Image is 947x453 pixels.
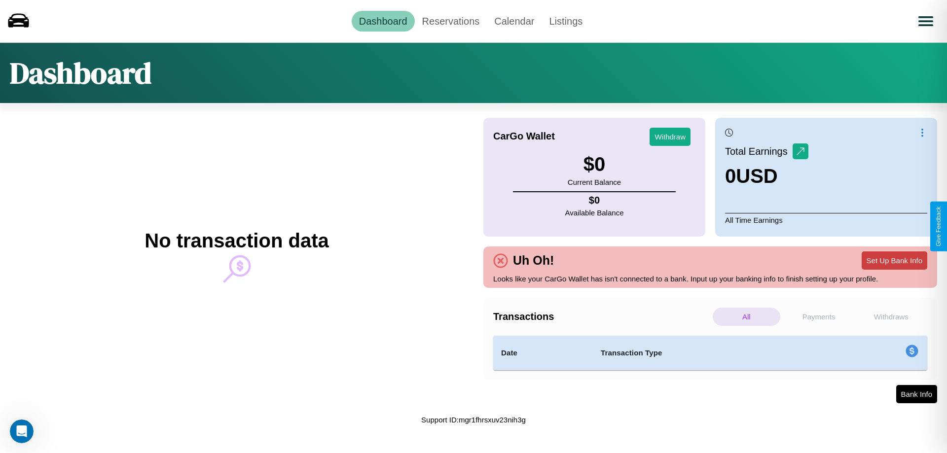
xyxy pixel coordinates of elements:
[912,7,940,35] button: Open menu
[857,308,925,326] p: Withdraws
[493,311,710,322] h4: Transactions
[725,165,808,187] h3: 0 USD
[896,385,937,403] button: Bank Info
[565,195,624,206] h4: $ 0
[568,153,621,175] h3: $ 0
[10,419,34,443] iframe: Intercom live chat
[725,142,793,160] p: Total Earnings
[493,272,927,285] p: Looks like your CarGo Wallet has isn't connected to a bank. Input up your banking info to finish ...
[601,347,825,359] h4: Transaction Type
[145,230,328,252] h2: No transaction data
[862,251,927,270] button: Set Up Bank Info
[508,253,559,268] h4: Uh Oh!
[542,11,590,32] a: Listings
[10,53,151,93] h1: Dashboard
[501,347,585,359] h4: Date
[725,213,927,227] p: All Time Earnings
[415,11,487,32] a: Reservations
[568,175,621,189] p: Current Balance
[352,11,415,32] a: Dashboard
[713,308,780,326] p: All
[421,413,526,426] p: Support ID: mgr1fhrsxuv23nih3g
[650,128,691,146] button: Withdraw
[487,11,542,32] a: Calendar
[565,206,624,219] p: Available Balance
[935,207,942,246] div: Give Feedback
[785,308,853,326] p: Payments
[493,336,927,370] table: simple table
[493,131,555,142] h4: CarGo Wallet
